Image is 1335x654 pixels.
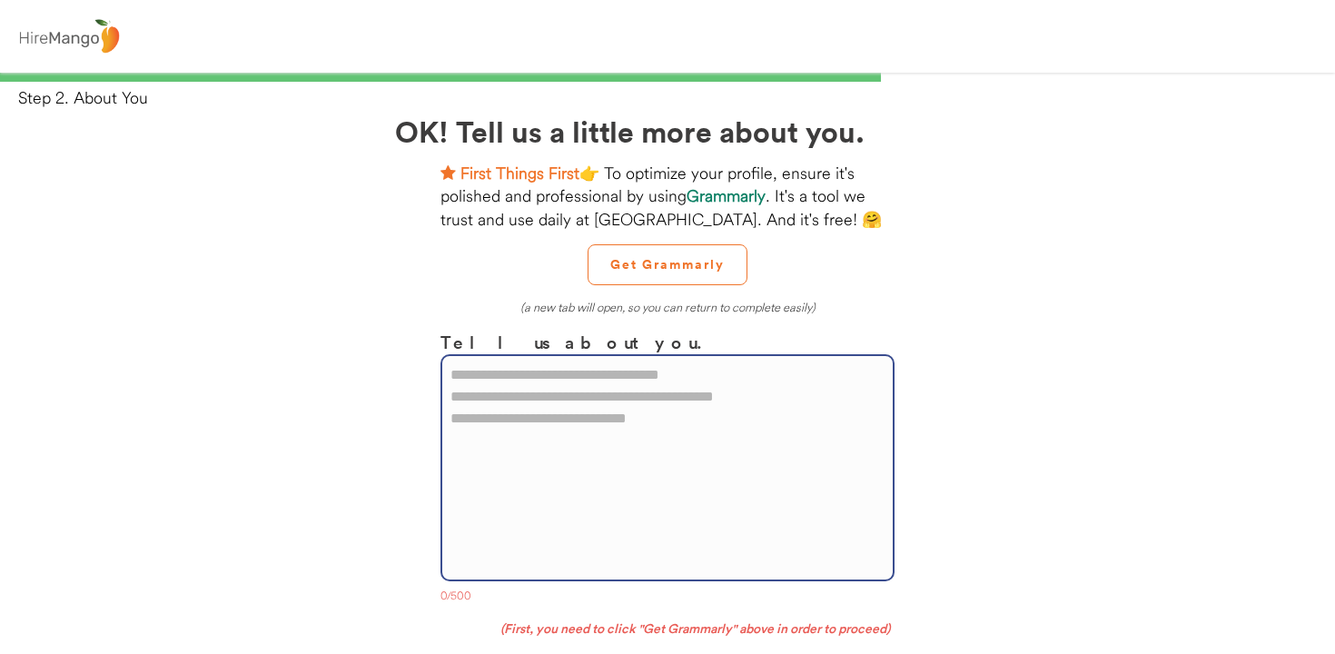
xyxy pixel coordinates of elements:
[588,244,747,285] button: Get Grammarly
[687,185,766,206] strong: Grammarly
[460,163,579,183] strong: First Things First
[440,162,895,231] div: 👉 To optimize your profile, ensure it's polished and professional by using . It's a tool we trust...
[18,86,1335,109] div: Step 2. About You
[440,589,895,607] div: 0/500
[14,15,124,58] img: logo%20-%20hiremango%20gray.png
[440,620,895,639] div: (First, you need to click "Get Grammarly" above in order to proceed)
[4,73,1331,82] div: 66%
[520,300,816,314] em: (a new tab will open, so you can return to complete easily)
[440,329,895,355] h3: Tell us about you.
[395,109,940,153] h2: OK! Tell us a little more about you.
